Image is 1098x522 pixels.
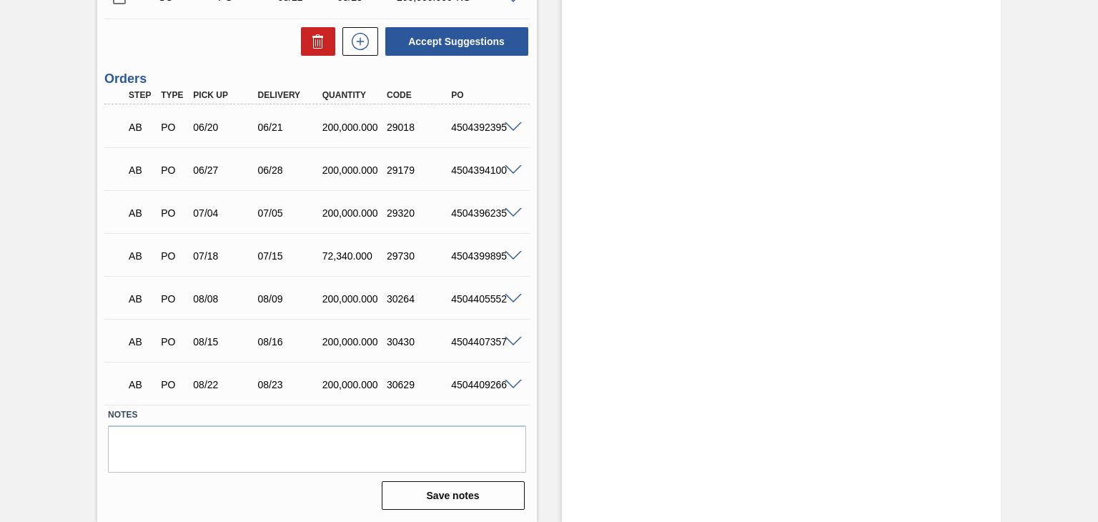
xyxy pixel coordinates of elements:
div: 08/23/2025 [254,379,325,390]
div: 29018 [383,122,454,133]
div: 07/05/2025 [254,207,325,219]
button: Accept Suggestions [385,27,528,56]
div: 72,340.000 [319,250,390,262]
div: 200,000.000 [319,293,390,305]
div: Purchase order [157,122,189,133]
div: Purchase order [157,336,189,348]
div: Awaiting Pick Up [125,283,157,315]
div: Type [157,90,189,100]
p: AB [129,336,154,348]
div: 4504405552 [447,293,518,305]
div: 200,000.000 [319,122,390,133]
p: AB [129,250,154,262]
div: 29320 [383,207,454,219]
div: 06/21/2025 [254,122,325,133]
div: 200,000.000 [319,207,390,219]
div: 29730 [383,250,454,262]
div: 06/28/2025 [254,164,325,176]
div: 07/04/2025 [189,207,260,219]
div: 4504392395 [447,122,518,133]
div: Awaiting Pick Up [125,154,157,186]
div: 4504396235 [447,207,518,219]
div: Awaiting Pick Up [125,112,157,143]
div: 08/09/2025 [254,293,325,305]
div: Delivery [254,90,325,100]
label: Notes [108,405,525,425]
div: Accept Suggestions [378,26,530,57]
div: 30264 [383,293,454,305]
div: 4504399895 [447,250,518,262]
div: Awaiting Pick Up [125,369,157,400]
div: Purchase order [157,293,189,305]
div: Pick up [189,90,260,100]
div: 200,000.000 [319,379,390,390]
h3: Orders [104,72,529,87]
div: 06/20/2025 [189,122,260,133]
div: 200,000.000 [319,336,390,348]
div: Quantity [319,90,390,100]
div: 06/27/2025 [189,164,260,176]
div: PO [447,90,518,100]
div: Purchase order [157,250,189,262]
div: 29179 [383,164,454,176]
div: 08/16/2025 [254,336,325,348]
p: AB [129,207,154,219]
div: Purchase order [157,207,189,219]
div: Awaiting Pick Up [125,326,157,358]
div: 30629 [383,379,454,390]
div: 4504409266 [447,379,518,390]
div: 200,000.000 [319,164,390,176]
p: AB [129,122,154,133]
div: 08/08/2025 [189,293,260,305]
div: 4504407357 [447,336,518,348]
div: Awaiting Pick Up [125,240,157,272]
div: 07/15/2025 [254,250,325,262]
p: AB [129,293,154,305]
div: New suggestion [335,27,378,56]
div: Purchase order [157,379,189,390]
div: Step [125,90,157,100]
div: 07/18/2025 [189,250,260,262]
p: AB [129,379,154,390]
p: AB [129,164,154,176]
div: 30430 [383,336,454,348]
div: 08/15/2025 [189,336,260,348]
div: Purchase order [157,164,189,176]
button: Save notes [382,481,525,510]
div: Code [383,90,454,100]
div: 08/22/2025 [189,379,260,390]
div: Delete Suggestions [294,27,335,56]
div: 4504394100 [447,164,518,176]
div: Awaiting Pick Up [125,197,157,229]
